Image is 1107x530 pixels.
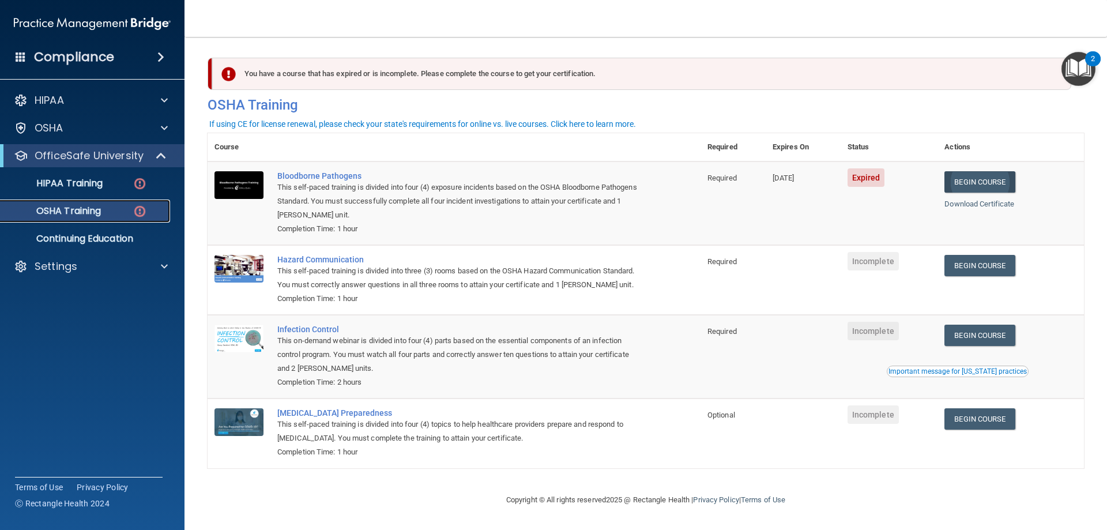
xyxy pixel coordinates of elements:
a: Begin Course [944,408,1015,430]
a: OfficeSafe University [14,149,167,163]
a: Begin Course [944,325,1015,346]
div: Copyright © All rights reserved 2025 @ Rectangle Health | | [435,482,856,518]
div: If using CE for license renewal, please check your state's requirements for online vs. live cours... [209,120,636,128]
button: Open Resource Center, 2 new notifications [1061,52,1095,86]
span: Incomplete [848,405,899,424]
p: OSHA [35,121,63,135]
span: Required [707,257,737,266]
button: If using CE for license renewal, please check your state's requirements for online vs. live cours... [208,118,638,130]
img: danger-circle.6113f641.png [133,204,147,219]
th: Course [208,133,270,161]
span: Optional [707,411,735,419]
div: Completion Time: 1 hour [277,222,643,236]
button: Read this if you are a dental practitioner in the state of CA [887,366,1029,377]
a: Privacy Policy [693,495,739,504]
a: Settings [14,260,168,273]
div: Important message for [US_STATE] practices [888,368,1027,375]
span: Ⓒ Rectangle Health 2024 [15,498,110,509]
div: This self-paced training is divided into four (4) exposure incidents based on the OSHA Bloodborne... [277,181,643,222]
span: Required [707,174,737,182]
div: Completion Time: 1 hour [277,445,643,459]
th: Status [841,133,938,161]
th: Expires On [766,133,841,161]
a: Infection Control [277,325,643,334]
div: This self-paced training is divided into four (4) topics to help healthcare providers prepare and... [277,418,643,445]
p: HIPAA Training [7,178,103,189]
p: Settings [35,260,77,273]
a: Bloodborne Pathogens [277,171,643,181]
div: This on-demand webinar is divided into four (4) parts based on the essential components of an inf... [277,334,643,375]
span: Required [707,327,737,336]
img: exclamation-circle-solid-danger.72ef9ffc.png [221,67,236,81]
a: Begin Course [944,171,1015,193]
span: Incomplete [848,252,899,270]
span: [DATE] [773,174,795,182]
p: OSHA Training [7,205,101,217]
p: HIPAA [35,93,64,107]
div: You have a course that has expired or is incomplete. Please complete the course to get your certi... [212,58,1071,90]
div: 2 [1091,59,1095,74]
a: Begin Course [944,255,1015,276]
p: Continuing Education [7,233,165,245]
th: Required [701,133,766,161]
a: Privacy Policy [77,482,129,493]
a: HIPAA [14,93,168,107]
div: Completion Time: 1 hour [277,292,643,306]
a: Hazard Communication [277,255,643,264]
img: PMB logo [14,12,171,35]
p: OfficeSafe University [35,149,144,163]
a: Download Certificate [944,200,1014,208]
a: OSHA [14,121,168,135]
h4: Compliance [34,49,114,65]
img: danger-circle.6113f641.png [133,176,147,191]
span: Expired [848,168,885,187]
a: Terms of Use [741,495,785,504]
a: Terms of Use [15,482,63,493]
div: Completion Time: 2 hours [277,375,643,389]
a: [MEDICAL_DATA] Preparedness [277,408,643,418]
th: Actions [937,133,1084,161]
h4: OSHA Training [208,97,1084,113]
span: Incomplete [848,322,899,340]
div: This self-paced training is divided into three (3) rooms based on the OSHA Hazard Communication S... [277,264,643,292]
